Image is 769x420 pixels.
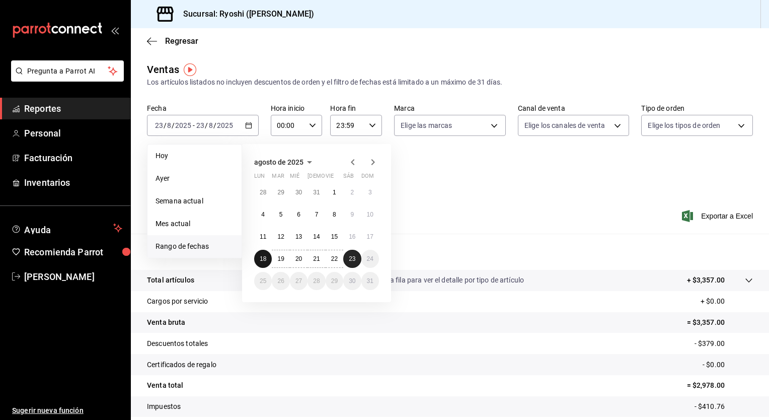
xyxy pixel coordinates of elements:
[687,317,753,328] p: = $3,357.00
[684,210,753,222] button: Exportar a Excel
[155,121,164,129] input: --
[24,126,122,140] span: Personal
[175,121,192,129] input: ----
[7,73,124,84] a: Pregunta a Parrot AI
[260,189,266,196] abbr: 28 de julio de 2025
[254,173,265,183] abbr: lunes
[272,173,284,183] abbr: martes
[254,183,272,201] button: 28 de julio de 2025
[703,360,753,370] p: - $0.00
[147,275,194,286] p: Total artículos
[24,102,122,115] span: Reportes
[330,105,382,112] label: Hora fin
[367,277,373,285] abbr: 31 de agosto de 2025
[254,158,303,166] span: agosto de 2025
[147,296,208,307] p: Cargos por servicio
[394,105,506,112] label: Marca
[331,277,338,285] abbr: 29 de agosto de 2025
[326,183,343,201] button: 1 de agosto de 2025
[361,183,379,201] button: 3 de agosto de 2025
[156,241,234,252] span: Rango de fechas
[156,196,234,206] span: Semana actual
[279,211,283,218] abbr: 5 de agosto de 2025
[290,205,307,224] button: 6 de agosto de 2025
[290,228,307,246] button: 13 de agosto de 2025
[361,228,379,246] button: 17 de agosto de 2025
[343,183,361,201] button: 2 de agosto de 2025
[165,36,198,46] span: Regresar
[326,250,343,268] button: 22 de agosto de 2025
[290,183,307,201] button: 30 de julio de 2025
[156,173,234,184] span: Ayer
[24,176,122,189] span: Inventarios
[156,151,234,161] span: Hoy
[147,36,198,46] button: Regresar
[205,121,208,129] span: /
[147,317,185,328] p: Venta bruta
[271,105,323,112] label: Hora inicio
[24,245,122,259] span: Recomienda Parrot
[313,233,320,240] abbr: 14 de agosto de 2025
[701,296,753,307] p: + $0.00
[343,250,361,268] button: 23 de agosto de 2025
[184,63,196,76] img: Tooltip marker
[313,277,320,285] abbr: 28 de agosto de 2025
[261,211,265,218] abbr: 4 de agosto de 2025
[260,233,266,240] abbr: 11 de agosto de 2025
[361,173,374,183] abbr: domingo
[277,233,284,240] abbr: 12 de agosto de 2025
[367,211,373,218] abbr: 10 de agosto de 2025
[260,255,266,262] abbr: 18 de agosto de 2025
[343,205,361,224] button: 9 de agosto de 2025
[641,105,753,112] label: Tipo de orden
[147,380,183,391] p: Venta total
[11,60,124,82] button: Pregunta a Parrot AI
[349,277,355,285] abbr: 30 de agosto de 2025
[295,255,302,262] abbr: 20 de agosto de 2025
[297,211,300,218] abbr: 6 de agosto de 2025
[164,121,167,129] span: /
[357,275,524,286] p: Da clic en la fila para ver el detalle por tipo de artículo
[254,228,272,246] button: 11 de agosto de 2025
[361,272,379,290] button: 31 de agosto de 2025
[307,250,325,268] button: 21 de agosto de 2025
[24,222,109,234] span: Ayuda
[307,173,367,183] abbr: jueves
[175,8,314,20] h3: Sucursal: Ryoshi ([PERSON_NAME])
[156,219,234,229] span: Mes actual
[27,66,108,77] span: Pregunta a Parrot AI
[343,272,361,290] button: 30 de agosto de 2025
[307,228,325,246] button: 14 de agosto de 2025
[147,338,208,349] p: Descuentos totales
[147,360,216,370] p: Certificados de regalo
[290,250,307,268] button: 20 de agosto de 2025
[307,205,325,224] button: 7 de agosto de 2025
[147,62,179,77] div: Ventas
[208,121,213,129] input: --
[695,338,753,349] p: - $379.00
[254,272,272,290] button: 25 de agosto de 2025
[216,121,234,129] input: ----
[349,255,355,262] abbr: 23 de agosto de 2025
[272,228,289,246] button: 12 de agosto de 2025
[350,189,354,196] abbr: 2 de agosto de 2025
[326,205,343,224] button: 8 de agosto de 2025
[524,120,605,130] span: Elige los canales de venta
[290,173,299,183] abbr: miércoles
[277,255,284,262] abbr: 19 de agosto de 2025
[695,401,753,412] p: - $410.76
[277,189,284,196] abbr: 29 de julio de 2025
[333,211,336,218] abbr: 8 de agosto de 2025
[272,205,289,224] button: 5 de agosto de 2025
[295,277,302,285] abbr: 27 de agosto de 2025
[172,121,175,129] span: /
[518,105,630,112] label: Canal de venta
[24,151,122,165] span: Facturación
[272,250,289,268] button: 19 de agosto de 2025
[349,233,355,240] abbr: 16 de agosto de 2025
[326,173,334,183] abbr: viernes
[260,277,266,285] abbr: 25 de agosto de 2025
[295,189,302,196] abbr: 30 de julio de 2025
